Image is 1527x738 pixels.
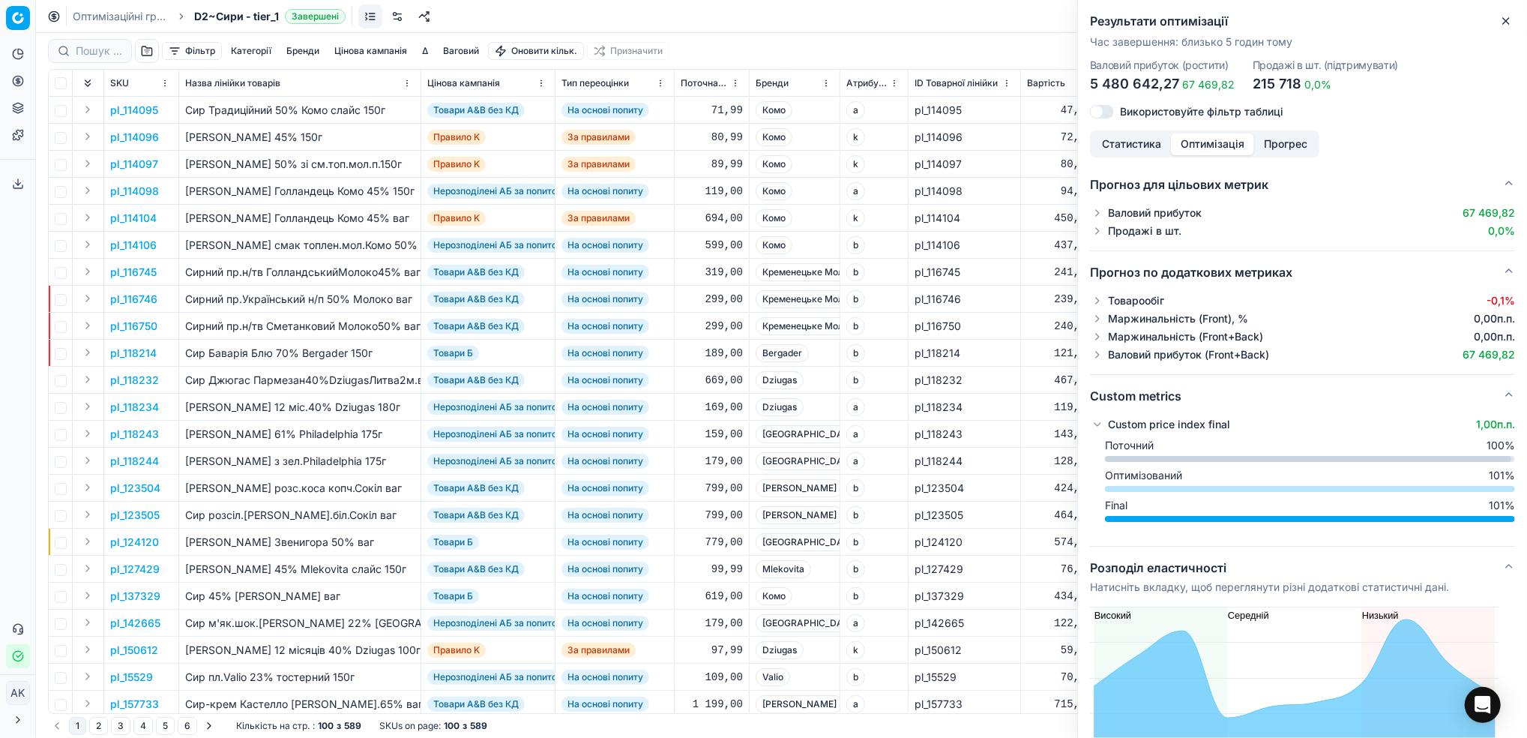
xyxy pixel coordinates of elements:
span: Нерозподілені АБ за попитом [427,427,570,442]
button: Категорії [225,42,277,60]
div: pl_114104 [915,211,1014,226]
span: b [846,587,865,605]
div: 694,00 [681,211,743,226]
div: Сирний пр.н/тв ГолландськийМолоко45% ваг [185,265,415,280]
button: pl_118244 [110,454,159,469]
span: Нерозподілені АБ за попитом [427,454,570,469]
div: 434,83 [1027,589,1092,604]
span: Товари Б [427,535,479,550]
span: На основі попиту [561,265,649,280]
span: 5 480 642,27 [1090,76,1179,91]
div: pl_114097 [915,157,1014,172]
span: На основі попиту [561,427,649,442]
span: Комо [756,128,792,146]
span: Правило K [427,130,486,145]
button: pl_137329 [110,589,160,604]
span: b [846,533,865,551]
span: На основі попиту [561,373,649,388]
button: pl_118234 [110,400,159,415]
div: Прогноз для цільових метрик [1090,205,1515,250]
span: k [846,155,865,173]
button: pl_123505 [110,508,160,523]
button: pl_150612 [110,643,158,658]
span: Маржинальність (Front), % [1108,311,1248,326]
span: b [846,290,865,308]
strong: 100 [444,720,460,732]
div: pl_123505 [915,508,1014,523]
span: Dziugas [756,398,804,416]
div: [PERSON_NAME] Голландець Комо 45% 150г [185,184,415,199]
button: Expand [79,370,97,388]
p: pl_114096 [110,130,159,145]
span: Товари А&B без КД [427,508,525,523]
div: 94,67 [1027,184,1092,199]
div: pl_118244 [915,454,1014,469]
span: Вартість [1027,77,1065,89]
div: 159,00 [681,427,743,442]
div: pl_127429 [915,562,1014,577]
span: b [846,263,865,281]
button: pl_114095 [110,103,158,118]
button: pl_116745 [110,265,157,280]
span: Товари А&B без КД [427,562,525,577]
div: 179,00 [681,454,743,469]
span: Товари А&B без КД [427,292,525,307]
span: Товари А&B без КД [427,103,525,118]
button: Expand all [79,74,97,92]
span: 101% [1489,468,1515,483]
p: pl_157733 [110,697,159,712]
button: pl_116746 [110,292,157,307]
div: 99,99 [681,562,743,577]
span: 100% [1487,438,1515,453]
button: pl_15529 [110,670,153,685]
div: Прогноз по додаткових метриках [1090,293,1515,374]
div: 669,00 [681,373,743,388]
button: Expand [79,424,97,442]
span: b [846,317,865,335]
span: Поточний [1105,438,1154,453]
dt: Валовий прибуток (ростити) [1090,60,1235,70]
div: 240,45 [1027,319,1092,334]
div: 779,00 [681,535,743,550]
button: Expand [79,343,97,361]
span: a [846,398,865,416]
span: 67 469,82 [1182,78,1235,91]
p: pl_118243 [110,427,159,442]
span: [GEOGRAPHIC_DATA] [756,452,864,470]
div: [PERSON_NAME] з зел.Philadelphia 175г [185,454,415,469]
button: pl_142665 [110,616,160,631]
span: Товари А&B без КД [427,265,525,280]
p: Час завершення : близько 5 годин тому [1090,34,1515,49]
span: [PERSON_NAME] [756,479,843,497]
div: pl_118234 [915,400,1014,415]
button: pl_127429 [110,562,160,577]
div: Сирний пр.н/тв Сметанковий Молоко50% ваг [185,319,415,334]
span: [GEOGRAPHIC_DATA] [756,425,864,443]
span: a [846,425,865,443]
button: Expand [79,532,97,550]
strong: 589 [344,720,361,732]
p: pl_114106 [110,238,157,253]
button: Custom metrics [1090,375,1515,417]
label: Використовуйте фільтр таблиці [1120,106,1283,117]
button: Expand [79,694,97,712]
span: За правилами [561,211,636,226]
span: На основі попиту [561,346,649,361]
span: Dziugas [756,371,804,389]
span: SKU [110,77,129,89]
span: Продажі в шт. [1108,223,1181,238]
div: 799,00 [681,481,743,496]
button: Оптимізація [1171,133,1254,155]
span: На основі попиту [561,562,649,577]
span: Оптимізований [1105,468,1182,483]
span: AK [7,682,29,704]
button: Бренди [280,42,325,60]
span: Комо [756,155,792,173]
div: pl_118243 [915,427,1014,442]
span: Товари Б [427,589,479,604]
div: 80,82 [1027,157,1092,172]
